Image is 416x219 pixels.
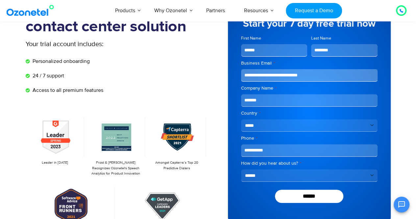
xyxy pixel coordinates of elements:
[311,35,378,41] label: Last Name
[31,72,64,80] span: 24 / 7 support
[29,160,81,166] p: Leader in [DATE]
[31,57,90,65] span: Personalized onboarding
[26,39,159,49] p: Your trial account includes:
[31,86,103,94] span: Access to all premium features
[150,160,203,171] p: Amongst Capterra’s Top 20 Predictive Dialers
[241,85,378,92] label: Company Name
[394,197,409,212] button: Open chat
[241,135,378,142] label: Phone
[89,160,142,177] p: Frost & [PERSON_NAME] Recognizes Ozonetel's Speech Analytics for Product Innovation
[241,160,378,167] label: How did you hear about us?
[241,60,378,67] label: Business Email
[286,3,342,18] a: Request a Demo
[241,110,378,117] label: Country
[241,35,307,41] label: First Name
[241,19,378,29] h5: Start your 7 day free trial now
